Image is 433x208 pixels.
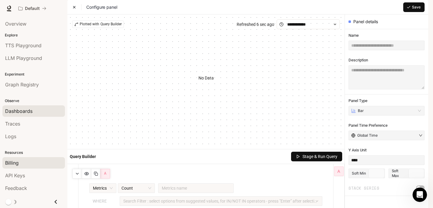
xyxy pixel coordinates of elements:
span: Stack series [349,185,379,191]
button: A [100,169,110,179]
span: Panel details [353,19,378,25]
span: down [419,134,422,137]
article: WHERE [93,198,107,204]
span: Name [349,33,425,38]
span: Panel Time Preference [349,123,425,128]
span: Bar [358,108,364,113]
span: Y Axis Unit [349,147,425,153]
span: Panel Type [349,98,425,104]
span: Configure panel [81,4,117,10]
article: No Data [198,75,214,81]
span: Save [412,5,421,10]
span: Global Time [357,133,378,138]
span: Count [121,184,151,193]
article: Query Builder [70,153,96,160]
span: A [104,171,106,176]
button: A [334,166,344,176]
button: Stage & Run Query [291,152,342,161]
span: A [337,168,340,175]
span: Soft Min [349,169,368,178]
span: Description [349,57,425,63]
span: Stage & Run Query [302,153,337,160]
div: Plotted with [72,20,124,28]
button: Save [403,2,425,12]
span: Soft Max [389,166,408,181]
span: Query Builder [100,21,122,27]
iframe: Intercom live chat [413,188,427,202]
button: Global Timedown [349,131,425,140]
article: Refreshed 6 sec ago [237,21,274,28]
span: Metrics [93,184,113,193]
p: Default [25,6,40,11]
button: All workspaces [16,2,49,14]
